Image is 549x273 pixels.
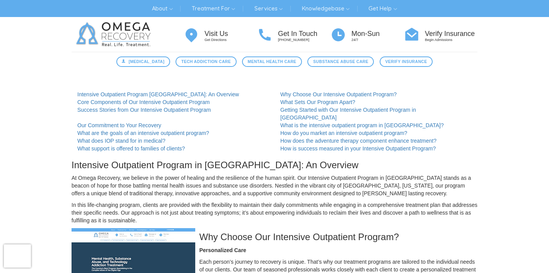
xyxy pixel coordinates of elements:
a: Verify Insurance Begin Admissions [404,26,477,43]
p: Get Directions [205,38,257,43]
p: 24/7 [351,38,404,43]
a: Knowledgebase [296,2,355,15]
span: Mental Health Care [248,58,297,65]
p: At Omega Recovery, we believe in the power of healing and the resilience of the human spirit. Our... [72,174,477,197]
a: Intensive Outpatient Program [GEOGRAPHIC_DATA]: An Overview [77,91,239,97]
a: Treatment For [186,2,241,15]
a: Core Components of Our Intensive Outpatient Program [77,99,210,105]
a: What are the goals of an intensive outpatient program? [77,130,209,136]
a: Our Commitment to Your Recovery [77,122,161,128]
img: Omega Recovery [72,17,159,52]
a: Success Stories from Our Intensive Outpatient Program [77,107,211,113]
a: What support is offered to families of clients? [77,145,185,152]
h4: Get In Touch [278,30,331,38]
a: Get In Touch [PHONE_NUMBER] [257,26,331,43]
a: Mental Health Care [242,56,302,67]
a: Verify Insurance [380,56,433,67]
span: Tech Addiction Care [181,58,231,65]
strong: Personalized Care [199,247,246,253]
a: How do you market an intensive outpatient program? [280,130,407,136]
a: Services [249,2,288,15]
a: About [146,2,178,15]
a: Get Help [363,2,402,15]
span: [MEDICAL_DATA] [129,58,165,65]
h4: Mon-Sun [351,30,404,38]
a: Getting Started with Our Intensive Outpatient Program in [GEOGRAPHIC_DATA] [280,107,416,121]
a: [MEDICAL_DATA] [116,56,170,67]
h4: Verify Insurance [425,30,477,38]
p: [PHONE_NUMBER] [278,38,331,43]
a: How is success measured in your Intensive Outpatient Program? [280,145,436,152]
a: What Sets Our Program Apart? [280,99,355,105]
a: Tech Addiction Care [176,56,236,67]
a: How does the adventure therapy component enhance treatment? [280,138,436,144]
h3: Intensive Outpatient Program in [GEOGRAPHIC_DATA]: An Overview [72,160,477,170]
p: Begin Admissions [425,38,477,43]
iframe: reCAPTCHA [4,244,31,268]
span: Verify Insurance [385,58,427,65]
a: Substance Abuse Care [307,56,374,67]
p: In this life-changing program, clients are provided with the flexibility to maintain their daily ... [72,201,477,224]
h4: Visit Us [205,30,257,38]
h3: Why Choose Our Intensive Outpatient Program? [72,232,477,242]
span: Substance Abuse Care [313,58,368,65]
a: Why Choose Our Intensive Outpatient Program? [280,91,397,97]
a: What is the intensive outpatient program in [GEOGRAPHIC_DATA]? [280,122,444,128]
a: Visit Us Get Directions [184,26,257,43]
a: What does IOP stand for in medical? [77,138,165,144]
